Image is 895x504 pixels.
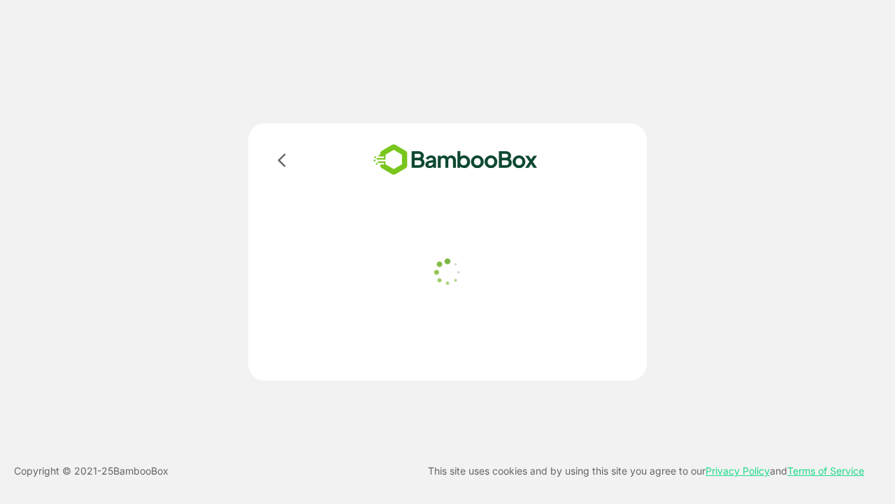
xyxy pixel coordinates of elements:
a: Privacy Policy [706,465,770,477]
p: Copyright © 2021- 25 BambooBox [14,463,169,479]
img: loader [430,255,465,290]
img: bamboobox [353,140,558,180]
a: Terms of Service [787,465,864,477]
p: This site uses cookies and by using this site you agree to our and [428,463,864,479]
